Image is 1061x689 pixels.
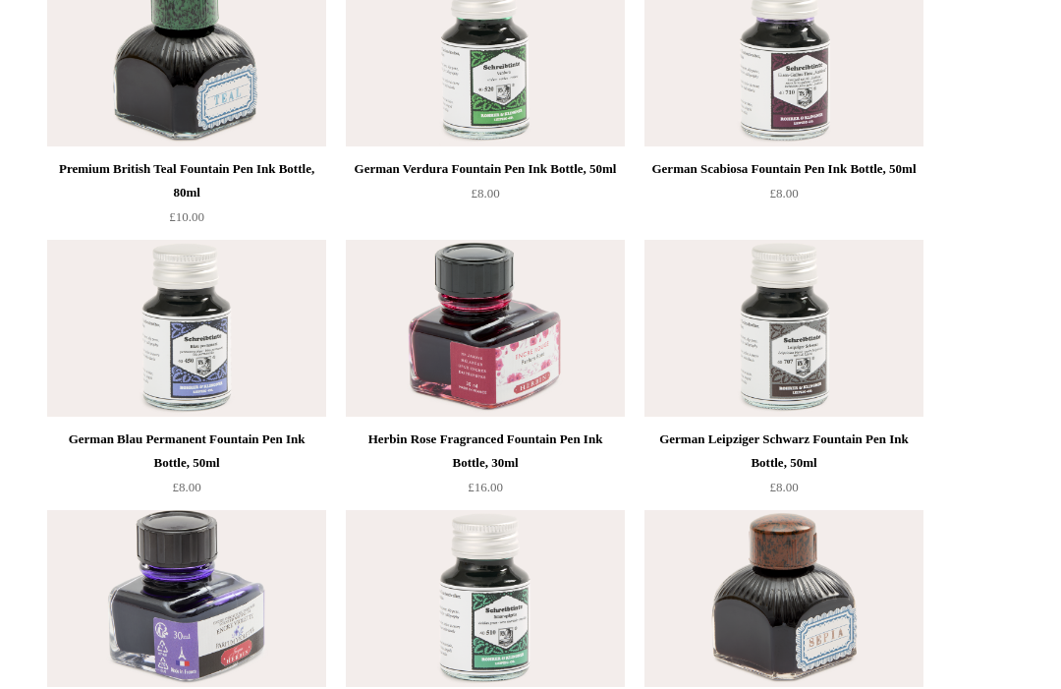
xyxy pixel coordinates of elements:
span: £8.00 [769,480,798,494]
a: German Leipziger Schwarz Fountain Pen Ink Bottle, 50ml £8.00 [644,428,923,508]
div: German Scabiosa Fountain Pen Ink Bottle, 50ml [649,157,919,181]
a: German Leipziger Schwarz Fountain Pen Ink Bottle, 50ml German Leipziger Schwarz Fountain Pen Ink ... [644,240,923,417]
a: German Blau Permanent Fountain Pen Ink Bottle, 50ml German Blau Permanent Fountain Pen Ink Bottle... [47,240,326,417]
a: German Blau Permanent Fountain Pen Ink Bottle, 50ml £8.00 [47,428,326,508]
div: German Verdura Fountain Pen Ink Bottle, 50ml [351,157,620,181]
a: Herbin Rose Fragranced Fountain Pen Ink Bottle, 30ml £16.00 [346,428,625,508]
img: German Blau Permanent Fountain Pen Ink Bottle, 50ml [47,240,326,417]
div: German Leipziger Schwarz Fountain Pen Ink Bottle, 50ml [649,428,919,475]
div: Premium British Teal Fountain Pen Ink Bottle, 80ml [52,157,321,204]
span: £8.00 [471,186,499,201]
img: German Viridian (Smaragdgrun) Fountain Pen Ink Bottle, 50ml [346,510,625,687]
a: Herbin Rose Fragranced Fountain Pen Ink Bottle, 30ml Herbin Rose Fragranced Fountain Pen Ink Bott... [346,240,625,417]
a: German Scabiosa Fountain Pen Ink Bottle, 50ml £8.00 [644,157,923,238]
a: German Verdura Fountain Pen Ink Bottle, 50ml £8.00 [346,157,625,238]
img: Herbin Rose Fragranced Fountain Pen Ink Bottle, 30ml [346,240,625,417]
a: German Viridian (Smaragdgrun) Fountain Pen Ink Bottle, 50ml German Viridian (Smaragdgrun) Fountai... [346,510,625,687]
span: £10.00 [169,209,204,224]
span: £8.00 [769,186,798,201]
span: £8.00 [172,480,200,494]
a: Premium British Teal Fountain Pen Ink Bottle, 80ml £10.00 [47,157,326,238]
span: £16.00 [468,480,503,494]
img: Premium British Sepia Fountain Pen Ink Bottle, 80ml [644,510,923,687]
div: Herbin Rose Fragranced Fountain Pen Ink Bottle, 30ml [351,428,620,475]
img: German Leipziger Schwarz Fountain Pen Ink Bottle, 50ml [644,240,923,417]
img: Herbin Violet Fragranced Fountain Pen Ink Bottle, 30ml [47,510,326,687]
a: Premium British Sepia Fountain Pen Ink Bottle, 80ml Premium British Sepia Fountain Pen Ink Bottle... [644,510,923,687]
a: Herbin Violet Fragranced Fountain Pen Ink Bottle, 30ml Herbin Violet Fragranced Fountain Pen Ink ... [47,510,326,687]
div: German Blau Permanent Fountain Pen Ink Bottle, 50ml [52,428,321,475]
